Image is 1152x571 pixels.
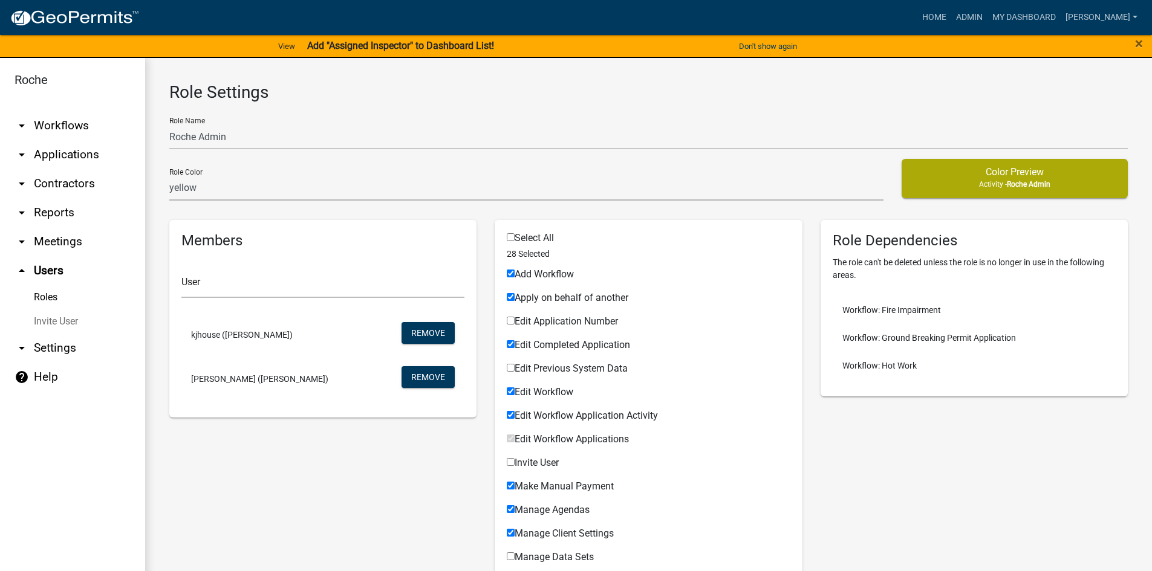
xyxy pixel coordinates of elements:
i: arrow_drop_down [15,147,29,162]
i: arrow_drop_up [15,263,29,278]
div: Workflow Applications [507,458,790,473]
input: Select All [507,233,515,241]
button: Don't show again [734,36,802,56]
div: Workflow Applications [507,505,790,520]
i: arrow_drop_down [15,176,29,191]
a: Home [917,6,951,29]
input: Add Workflow [507,269,515,277]
li: Workflow: Hot Work [833,352,1116,379]
a: View [273,36,300,56]
i: arrow_drop_down [15,205,29,220]
input: Invite User [507,458,515,466]
button: Remove [402,322,455,344]
input: Edit Application Number [507,317,515,324]
p: Activity - [911,179,1118,190]
a: My Dashboard [988,6,1061,29]
h3: Role Settings [169,82,1128,103]
input: Edit Workflow [507,387,515,395]
input: Edit Completed Application [507,340,515,348]
input: Edit Workflow Application Activity [507,411,515,419]
div: Workflow Applications [507,269,790,284]
i: help [15,370,29,384]
input: Edit Workflow Applications [507,434,515,442]
input: Edit Previous System Data [507,364,515,372]
input: Manage Client Settings [507,529,515,537]
div: Workflow Applications [507,552,790,567]
span: Add Workflow [515,268,574,280]
div: Workflow Applications [507,364,790,378]
p: The role can't be deleted unless the role is no longer in use in the following areas. [833,256,1116,282]
i: arrow_drop_down [15,118,29,133]
h5: Color Preview [911,166,1118,178]
span: Roche Admin [1007,180,1050,189]
span: kjhouse ([PERSON_NAME]) [191,331,293,339]
a: Admin [951,6,988,29]
span: Edit Workflow Applications [515,433,629,445]
span: Edit Workflow [515,386,573,398]
div: Workflow Applications [507,529,790,543]
div: Workflow Applications [507,411,790,425]
div: Workflow Applications [507,317,790,331]
div: Workflow Applications [507,340,790,355]
div: Workflow Applications [507,482,790,496]
span: × [1135,35,1143,52]
i: arrow_drop_down [15,341,29,355]
h5: Members [181,232,464,250]
span: Edit Completed Application [515,339,630,350]
input: Manage Data Sets [507,552,515,560]
button: Close [1135,36,1143,51]
span: Make Manual Payment [515,480,614,492]
div: Workflow Applications [507,293,790,308]
input: Apply on behalf of another [507,293,515,301]
li: Workflow: Ground Breaking Permit Application [833,324,1116,352]
label: Select All [507,233,554,243]
button: Remove [402,366,455,388]
h5: Role Dependencies [833,232,1116,250]
span: Apply on behalf of another [515,292,628,303]
span: [PERSON_NAME] ([PERSON_NAME]) [191,375,328,383]
i: arrow_drop_down [15,234,29,249]
a: [PERSON_NAME] [1061,6,1142,29]
li: Workflow: Fire Impairment [833,296,1116,324]
strong: Add "Assigned Inspector" to Dashboard List! [307,40,494,51]
span: Edit Workflow Application Activity [515,410,658,421]
div: Workflow Applications [507,387,790,402]
div: Workflow Applications [507,434,790,449]
input: Make Manual Payment [507,482,515,489]
input: Manage Agendas [507,505,515,513]
span: Manage Client Settings [515,527,614,539]
span: Manage Agendas [515,504,590,515]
